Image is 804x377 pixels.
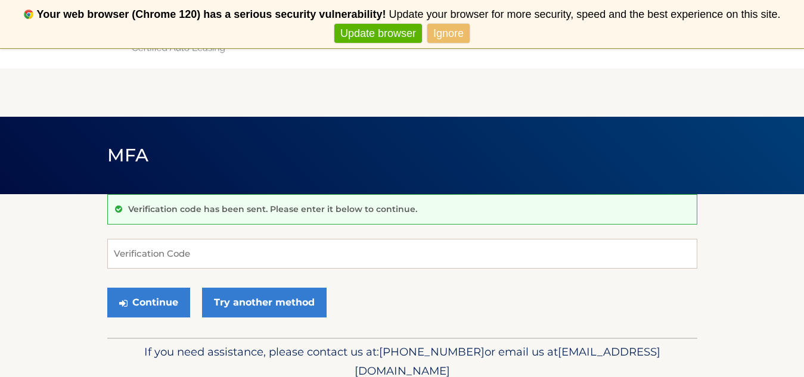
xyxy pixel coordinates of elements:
span: MFA [107,144,149,166]
span: Update your browser for more security, speed and the best experience on this site. [389,8,780,20]
a: Try another method [202,288,327,317]
input: Verification Code [107,239,697,269]
p: Verification code has been sent. Please enter it below to continue. [128,204,417,214]
a: Update browser [334,24,422,43]
span: [PHONE_NUMBER] [379,345,485,359]
button: Continue [107,288,190,317]
b: Your web browser (Chrome 120) has a serious security vulnerability! [37,8,386,20]
a: Ignore [427,24,470,43]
